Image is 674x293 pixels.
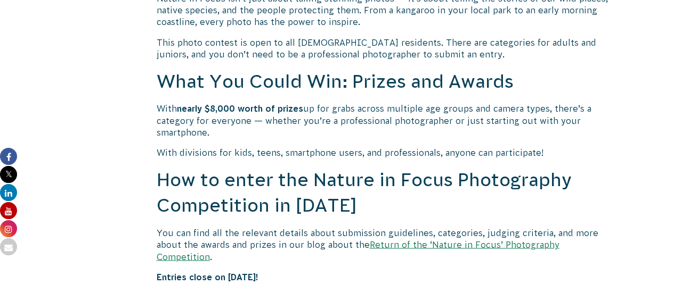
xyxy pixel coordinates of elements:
strong: nearly $8,000 worth of prizes [177,104,303,113]
h2: What You Could Win: Prizes and Awards [157,69,614,95]
a: Return of the ‘Nature in Focus’ Photography Competition [157,239,559,261]
p: This photo contest is open to all [DEMOGRAPHIC_DATA] residents. There are categories for adults a... [157,37,614,61]
p: With up for grabs across multiple age groups and camera types, there’s a category for everyone — ... [157,103,614,138]
p: With divisions for kids, teens, smartphone users, and professionals, anyone can participate! [157,147,614,158]
strong: Entries close on [DATE]! [157,272,258,281]
p: You can find all the relevant details about submission guidelines, categories, judging criteria, ... [157,227,614,262]
h2: How to enter the Nature in Focus Photography Competition in [DATE] [157,168,614,218]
